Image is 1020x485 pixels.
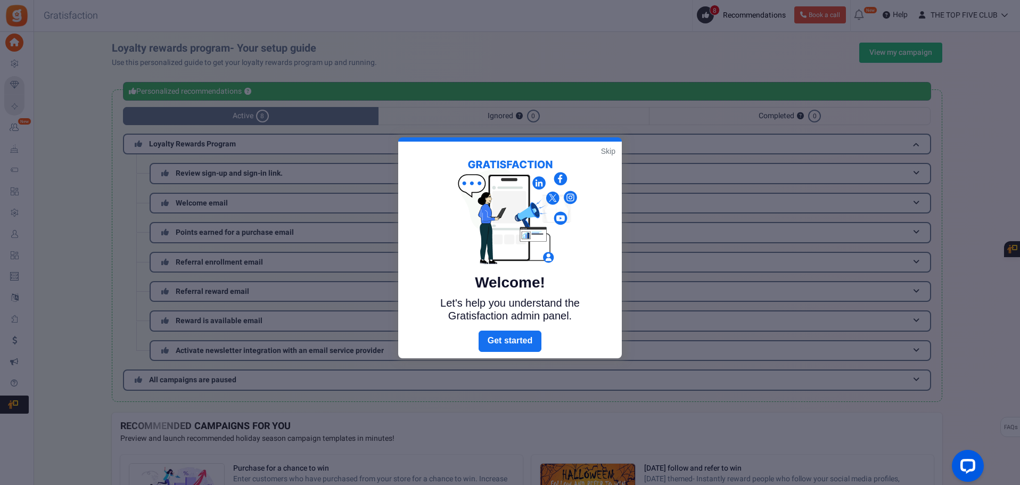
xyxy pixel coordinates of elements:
a: Next [479,331,541,352]
p: Let's help you understand the Gratisfaction admin panel. [422,297,598,322]
h5: Welcome! [422,274,598,291]
a: Skip [601,146,615,157]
